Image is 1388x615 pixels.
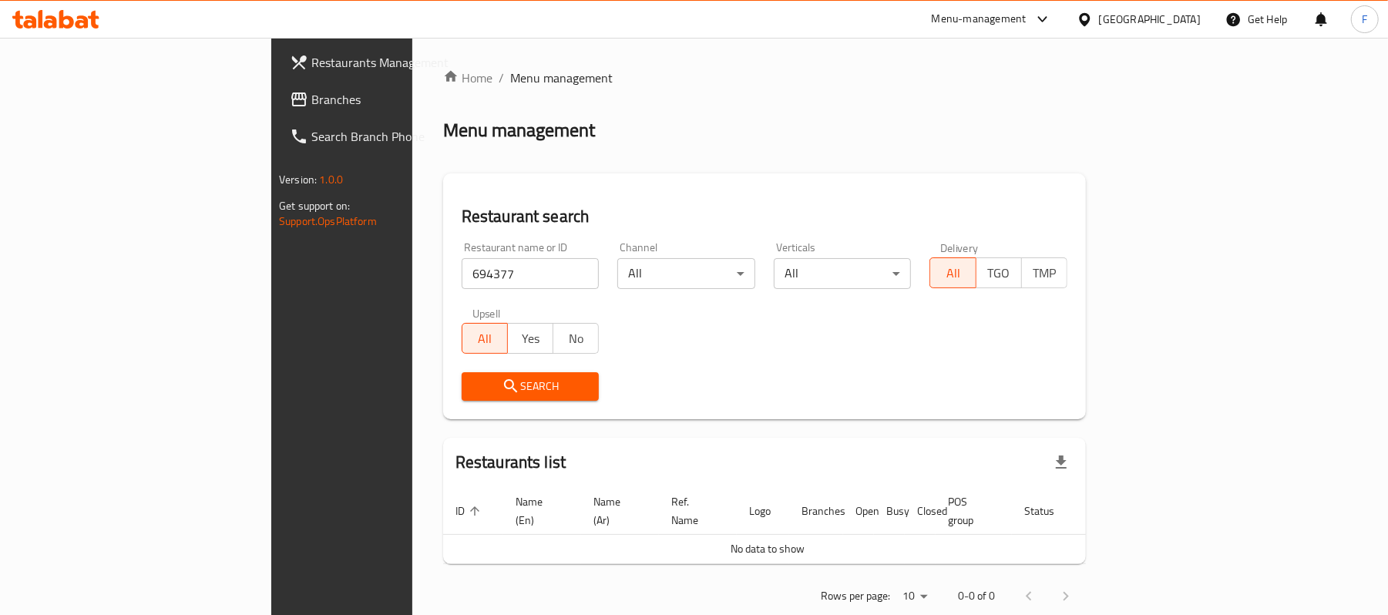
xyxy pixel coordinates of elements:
button: Search [462,372,600,401]
span: All [469,328,502,350]
span: Search [474,377,587,396]
span: No data to show [731,539,805,559]
button: Yes [507,323,553,354]
input: Search for restaurant name or ID.. [462,258,600,289]
h2: Restaurant search [462,205,1067,228]
th: Logo [737,488,789,535]
a: Support.OpsPlatform [279,211,377,231]
p: Rows per page: [821,586,890,606]
button: No [553,323,599,354]
span: Get support on: [279,196,350,216]
span: F [1362,11,1367,28]
span: No [560,328,593,350]
a: Restaurants Management [277,44,503,81]
span: TMP [1028,262,1061,284]
th: Branches [789,488,843,535]
div: Menu-management [932,10,1027,29]
span: Menu management [510,69,613,87]
span: Ref. Name [671,492,718,529]
div: Export file [1043,444,1080,481]
span: Name (En) [516,492,563,529]
span: Restaurants Management [311,53,491,72]
span: Branches [311,90,491,109]
div: [GEOGRAPHIC_DATA] [1099,11,1201,28]
button: TGO [976,257,1022,288]
span: ID [455,502,485,520]
span: POS group [948,492,993,529]
div: All [617,258,755,289]
span: Name (Ar) [593,492,640,529]
a: Search Branch Phone [277,118,503,155]
button: All [929,257,976,288]
span: All [936,262,970,284]
p: 0-0 of 0 [958,586,995,606]
div: Rows per page: [896,585,933,608]
span: TGO [983,262,1016,284]
nav: breadcrumb [443,69,1086,87]
span: Version: [279,170,317,190]
table: enhanced table [443,488,1146,564]
h2: Restaurants list [455,451,566,474]
span: Yes [514,328,547,350]
a: Branches [277,81,503,118]
button: TMP [1021,257,1067,288]
label: Upsell [472,307,501,318]
span: 1.0.0 [319,170,343,190]
div: All [774,258,912,289]
th: Busy [874,488,905,535]
span: Status [1024,502,1074,520]
button: All [462,323,508,354]
th: Open [843,488,874,535]
span: Search Branch Phone [311,127,491,146]
th: Closed [905,488,936,535]
h2: Menu management [443,118,595,143]
label: Delivery [940,242,979,253]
